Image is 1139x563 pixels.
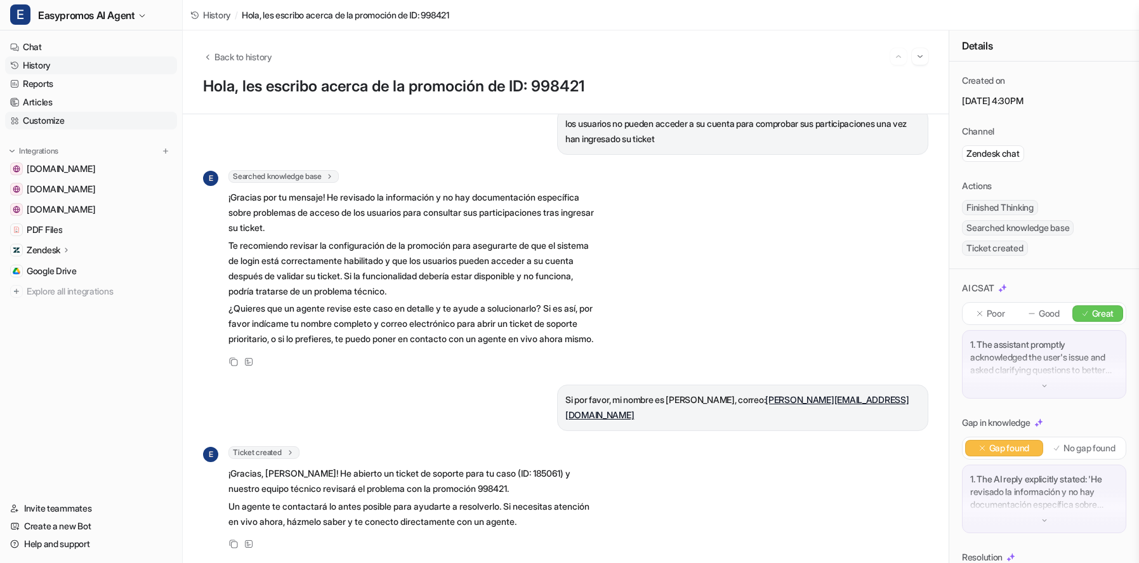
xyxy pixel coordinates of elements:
[1039,307,1060,320] p: Good
[13,246,20,254] img: Zendesk
[1063,442,1116,454] p: No gap found
[916,51,925,62] img: Next session
[987,307,1005,320] p: Poor
[10,285,23,298] img: explore all integrations
[5,160,177,178] a: www.notion.com[DOMAIN_NAME]
[970,473,1118,511] p: 1. The AI reply explicitly stated: 'He revisado la información y no hay documentación específica ...
[203,447,218,462] span: E
[27,244,60,256] p: Zendesk
[19,146,58,156] p: Integrations
[5,535,177,553] a: Help and support
[5,112,177,129] a: Customize
[228,190,600,235] p: ¡Gracias por tu mensaje! He revisado la información y no hay documentación específica sobre probl...
[228,466,600,496] p: ¡Gracias, [PERSON_NAME]! He abierto un ticket de soporte para tu caso (ID: 185061) y nuestro equi...
[962,95,1126,107] p: [DATE] 4:30PM
[13,267,20,275] img: Google Drive
[5,75,177,93] a: Reports
[890,48,907,65] button: Go to previous session
[13,165,20,173] img: www.notion.com
[5,180,177,198] a: www.easypromosapp.com[DOMAIN_NAME]
[962,241,1028,256] span: Ticket created
[894,51,903,62] img: Previous session
[161,147,170,156] img: menu_add.svg
[228,238,600,299] p: Te recomiendo revisar la configuración de la promoción para asegurarte de que el sistema de login...
[27,183,95,195] span: [DOMAIN_NAME]
[5,262,177,280] a: Google DriveGoogle Drive
[1092,307,1114,320] p: Great
[5,145,62,157] button: Integrations
[38,6,135,24] span: Easypromos AI Agent
[962,125,994,138] p: Channel
[962,200,1038,215] span: Finished Thinking
[228,301,600,347] p: ¿Quieres que un agente revise este caso en detalle y te ayude a solucionarlo? Si es así, por favo...
[27,223,62,236] span: PDF Files
[989,442,1029,454] p: Gap found
[5,93,177,111] a: Articles
[5,201,177,218] a: easypromos-apiref.redoc.ly[DOMAIN_NAME]
[235,8,238,22] span: /
[190,8,231,22] a: History
[27,203,95,216] span: [DOMAIN_NAME]
[966,147,1020,160] p: Zendesk chat
[962,180,992,192] p: Actions
[962,74,1005,87] p: Created on
[203,8,231,22] span: History
[970,338,1118,376] p: 1. The assistant promptly acknowledged the user's issue and asked clarifying questions to better ...
[1040,516,1049,525] img: down-arrow
[962,282,994,295] p: AI CSAT
[565,392,920,423] p: Si por favor, mi nombre es [PERSON_NAME], correo:
[5,500,177,517] a: Invite teammates
[27,265,77,277] span: Google Drive
[27,281,172,301] span: Explore all integrations
[203,77,928,96] h1: Hola, les escribo acerca de la promoción de ID: 998421
[5,221,177,239] a: PDF FilesPDF Files
[1040,381,1049,390] img: down-arrow
[27,162,95,175] span: [DOMAIN_NAME]
[13,206,20,213] img: easypromos-apiref.redoc.ly
[203,50,272,63] button: Back to history
[203,171,218,186] span: E
[912,48,928,65] button: Go to next session
[5,517,177,535] a: Create a new Bot
[5,56,177,74] a: History
[228,446,300,459] span: Ticket created
[962,416,1030,429] p: Gap in knowledge
[242,8,449,22] span: Hola, les escribo acerca de la promoción de ID: 998421
[13,226,20,234] img: PDF Files
[13,185,20,193] img: www.easypromosapp.com
[214,50,272,63] span: Back to history
[962,220,1074,235] span: Searched knowledge base
[5,38,177,56] a: Chat
[565,116,920,147] p: los usuarios no pueden acceder a su cuenta para comprobar sus participaciones una vez han ingresa...
[5,282,177,300] a: Explore all integrations
[949,30,1139,62] div: Details
[228,499,600,529] p: Un agente te contactará lo antes posible para ayudarte a resolverlo. Si necesitas atención en viv...
[10,4,30,25] span: E
[8,147,16,156] img: expand menu
[228,170,339,183] span: Searched knowledge base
